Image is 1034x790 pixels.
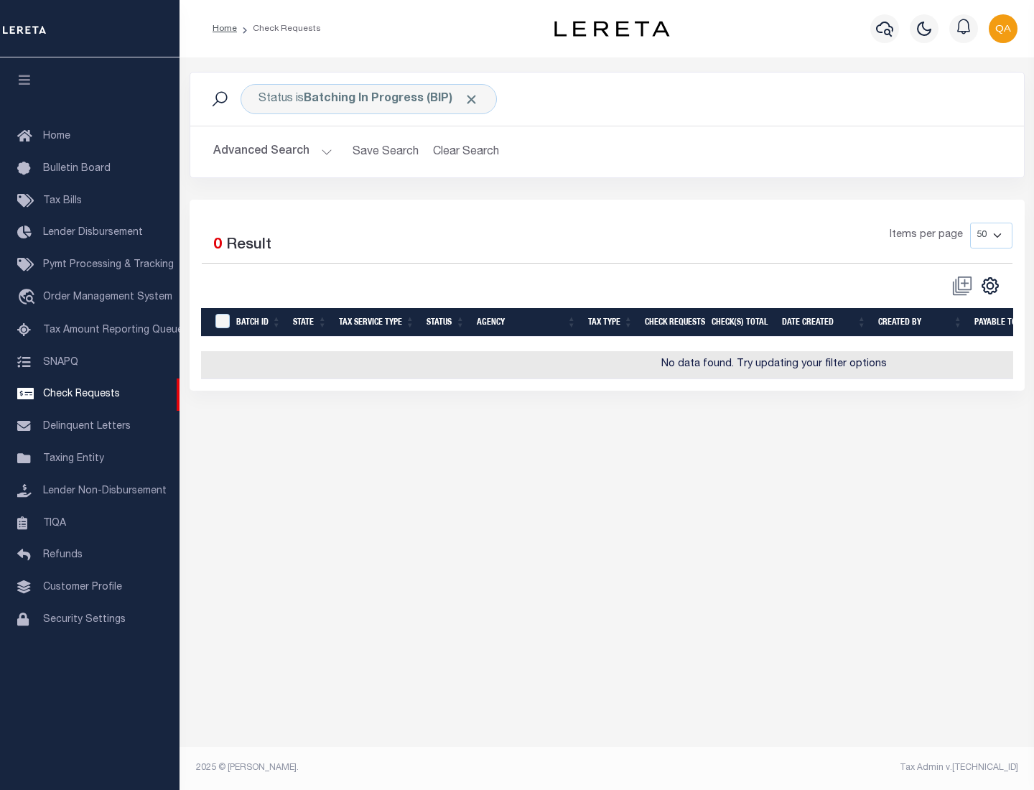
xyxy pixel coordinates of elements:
button: Save Search [344,138,427,166]
th: Created By: activate to sort column ascending [872,308,969,338]
span: Check Requests [43,389,120,399]
span: Pymt Processing & Tracking [43,260,174,270]
img: svg+xml;base64,PHN2ZyB4bWxucz0iaHR0cDovL3d3dy53My5vcmcvMjAwMC9zdmciIHBvaW50ZXItZXZlbnRzPSJub25lIi... [989,14,1017,43]
span: Lender Non-Disbursement [43,486,167,496]
th: Check Requests [639,308,706,338]
li: Check Requests [237,22,321,35]
button: Clear Search [427,138,506,166]
b: Batching In Progress (BIP) [304,93,479,105]
span: SNAPQ [43,357,78,367]
th: Batch Id: activate to sort column ascending [230,308,287,338]
span: Tax Bills [43,196,82,206]
span: 0 [213,238,222,253]
span: Items per page [890,228,963,243]
i: travel_explore [17,289,40,307]
th: Check(s) Total [706,308,776,338]
div: Tax Admin v.[TECHNICAL_ID] [618,761,1018,774]
span: Lender Disbursement [43,228,143,238]
th: Agency: activate to sort column ascending [471,308,582,338]
span: Security Settings [43,615,126,625]
img: logo-dark.svg [554,21,669,37]
div: Status is [241,84,497,114]
span: Refunds [43,550,83,560]
th: Tax Type: activate to sort column ascending [582,308,639,338]
span: TIQA [43,518,66,528]
th: State: activate to sort column ascending [287,308,333,338]
span: Home [43,131,70,141]
span: Taxing Entity [43,454,104,464]
span: Bulletin Board [43,164,111,174]
button: Advanced Search [213,138,332,166]
div: 2025 © [PERSON_NAME]. [185,761,607,774]
th: Tax Service Type: activate to sort column ascending [333,308,421,338]
th: Date Created: activate to sort column ascending [776,308,872,338]
span: Customer Profile [43,582,122,592]
span: Order Management System [43,292,172,302]
span: Tax Amount Reporting Queue [43,325,183,335]
span: Click to Remove [464,92,479,107]
label: Result [226,234,271,257]
a: Home [213,24,237,33]
th: Status: activate to sort column ascending [421,308,471,338]
span: Delinquent Letters [43,422,131,432]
